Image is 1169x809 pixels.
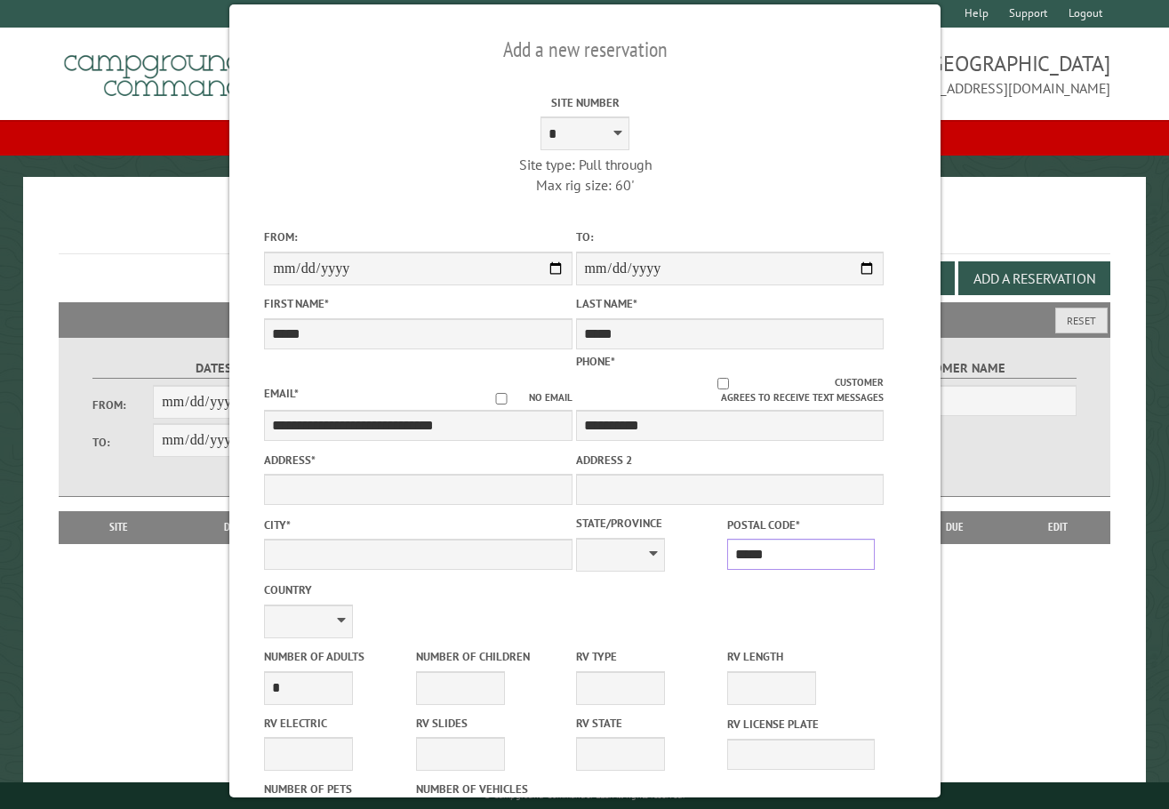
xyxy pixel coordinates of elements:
[612,378,835,389] input: Customer agrees to receive text messages
[575,715,723,732] label: RV State
[575,228,883,245] label: To:
[430,155,738,174] div: Site type: Pull through
[59,302,1111,336] h2: Filters
[264,648,412,665] label: Number of Adults
[726,648,874,665] label: RV Length
[575,515,723,532] label: State/Province
[474,393,528,404] input: No email
[264,33,905,67] h2: Add a new reservation
[264,452,572,469] label: Address
[575,648,723,665] label: RV Type
[264,715,412,732] label: RV Electric
[92,434,153,451] label: To:
[1055,308,1108,333] button: Reset
[835,358,1077,379] label: Customer Name
[264,781,412,797] label: Number of Pets
[264,295,572,312] label: First Name
[264,386,299,401] label: Email
[170,511,304,543] th: Dates
[415,781,563,797] label: Number of Vehicles
[415,648,563,665] label: Number of Children
[575,375,883,405] label: Customer agrees to receive text messages
[474,390,572,405] label: No email
[958,261,1110,295] button: Add a Reservation
[264,581,572,598] label: Country
[906,511,1005,543] th: Due
[68,511,170,543] th: Site
[575,295,883,312] label: Last Name
[575,452,883,469] label: Address 2
[1005,511,1110,543] th: Edit
[92,358,334,379] label: Dates
[92,396,153,413] label: From:
[59,205,1111,254] h1: Reservations
[575,354,614,369] label: Phone
[415,715,563,732] label: RV Slides
[264,517,572,533] label: City
[430,94,738,111] label: Site Number
[726,517,874,533] label: Postal Code
[726,716,874,733] label: RV License Plate
[264,228,572,245] label: From:
[484,789,685,801] small: © Campground Commander LLC. All rights reserved.
[59,35,281,104] img: Campground Commander
[430,175,738,195] div: Max rig size: 60'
